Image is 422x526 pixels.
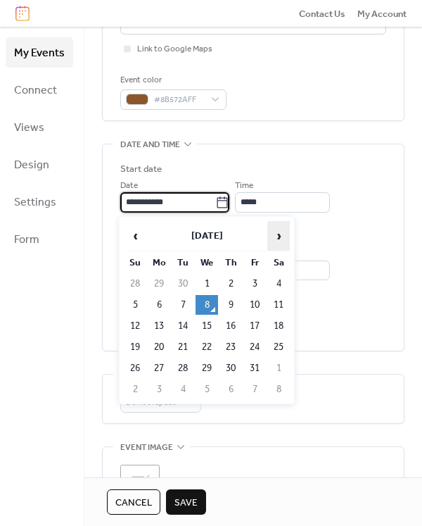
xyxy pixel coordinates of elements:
[268,222,289,250] span: ›
[219,316,242,336] td: 16
[172,337,194,357] td: 21
[267,253,290,273] th: Sa
[196,316,218,336] td: 15
[243,295,266,315] td: 10
[124,253,146,273] th: Su
[124,316,146,336] td: 12
[357,6,407,20] a: My Account
[137,42,212,56] span: Link to Google Maps
[243,274,266,294] td: 3
[267,295,290,315] td: 11
[14,154,49,176] span: Design
[196,253,218,273] th: We
[166,489,206,515] button: Save
[148,358,170,378] td: 27
[196,380,218,399] td: 5
[196,274,218,294] td: 1
[14,117,44,139] span: Views
[243,316,266,336] td: 17
[219,337,242,357] td: 23
[120,179,138,193] span: Date
[107,489,160,515] button: Cancel
[148,221,266,251] th: [DATE]
[124,274,146,294] td: 28
[299,6,345,20] a: Contact Us
[357,7,407,21] span: My Account
[243,253,266,273] th: Fr
[148,380,170,399] td: 3
[196,295,218,315] td: 8
[148,337,170,357] td: 20
[124,358,146,378] td: 26
[6,187,73,217] a: Settings
[243,337,266,357] td: 24
[172,253,194,273] th: Tu
[148,295,170,315] td: 6
[154,93,204,107] span: #8B572AFF
[219,358,242,378] td: 30
[14,192,56,213] span: Settings
[6,112,73,142] a: Views
[148,274,170,294] td: 29
[120,137,180,151] span: Date and time
[219,274,242,294] td: 2
[124,337,146,357] td: 19
[174,496,198,510] span: Save
[124,295,146,315] td: 5
[196,337,218,357] td: 22
[243,380,266,399] td: 7
[299,7,345,21] span: Contact Us
[115,496,152,510] span: Cancel
[124,222,146,250] span: ‹
[6,149,73,180] a: Design
[267,358,290,378] td: 1
[14,229,39,251] span: Form
[196,358,218,378] td: 29
[219,253,242,273] th: Th
[172,316,194,336] td: 14
[120,73,224,87] div: Event color
[15,6,30,21] img: logo
[235,179,253,193] span: Time
[148,316,170,336] td: 13
[219,380,242,399] td: 6
[219,295,242,315] td: 9
[267,274,290,294] td: 4
[14,80,57,101] span: Connect
[120,162,162,176] div: Start date
[172,358,194,378] td: 28
[120,440,173,454] span: Event image
[267,316,290,336] td: 18
[172,274,194,294] td: 30
[6,224,73,254] a: Form
[172,295,194,315] td: 7
[243,358,266,378] td: 31
[6,75,73,105] a: Connect
[124,380,146,399] td: 2
[172,380,194,399] td: 4
[14,42,65,64] span: My Events
[6,37,73,68] a: My Events
[120,465,160,504] div: ;
[148,253,170,273] th: Mo
[267,380,290,399] td: 8
[267,337,290,357] td: 25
